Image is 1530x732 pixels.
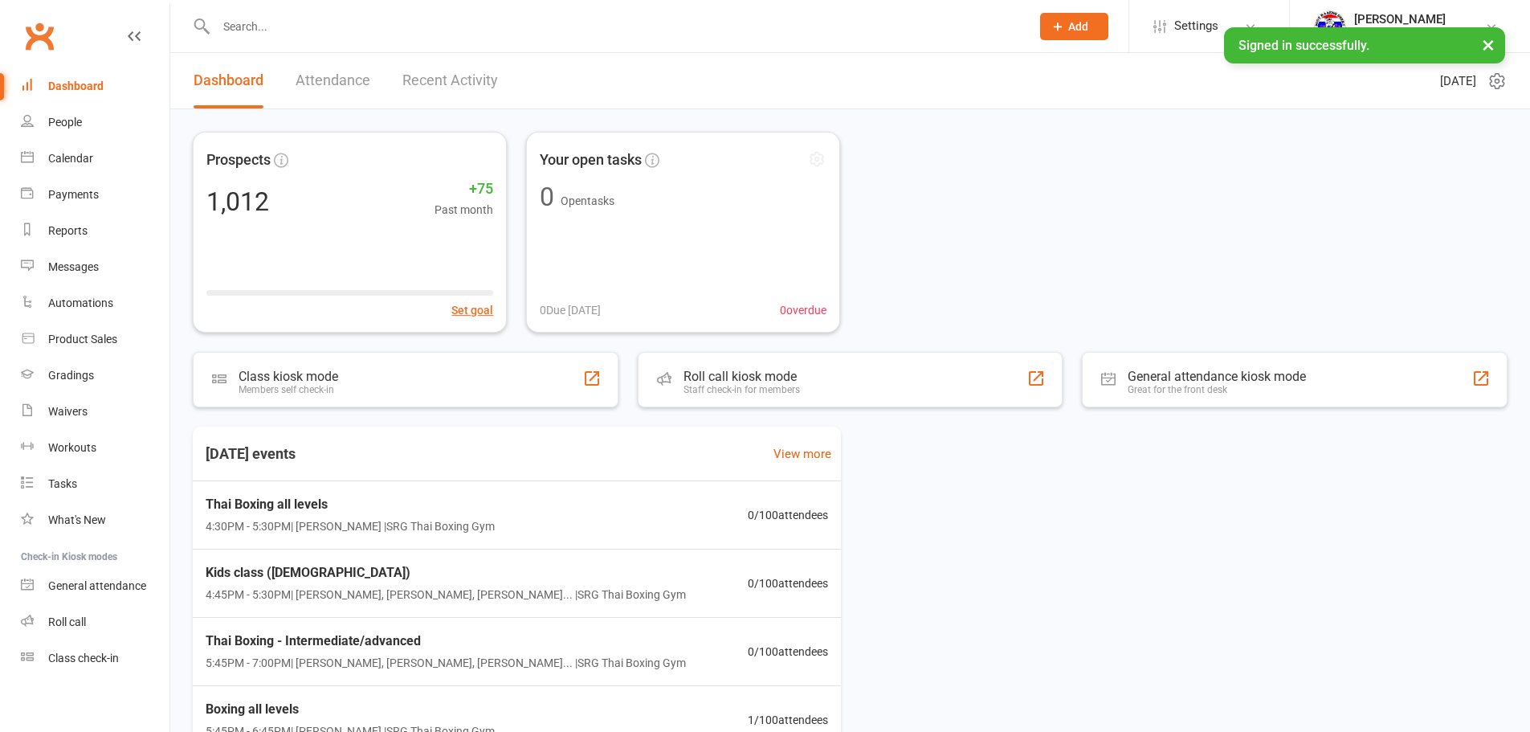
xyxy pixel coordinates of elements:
div: Messages [48,260,99,273]
span: 0 / 100 attendees [748,643,828,660]
div: General attendance [48,579,146,592]
a: Automations [21,285,169,321]
a: What's New [21,502,169,538]
span: [DATE] [1440,72,1476,91]
div: Tasks [48,477,77,490]
div: Great for the front desk [1128,384,1306,395]
div: Calendar [48,152,93,165]
span: 0 overdue [781,301,827,319]
div: People [48,116,82,129]
div: Roll call [48,615,86,628]
span: 5:45PM - 7:00PM | [PERSON_NAME], [PERSON_NAME], [PERSON_NAME]... | SRG Thai Boxing Gym [206,654,686,672]
div: Payments [48,188,99,201]
span: Settings [1174,8,1218,44]
span: Past month [435,201,493,219]
a: General attendance kiosk mode [21,568,169,604]
div: Workouts [48,441,96,454]
div: Dashboard [48,80,104,92]
a: Reports [21,213,169,249]
a: Calendar [21,141,169,177]
span: Signed in successfully. [1238,38,1369,53]
span: 4:45PM - 5:30PM | [PERSON_NAME], [PERSON_NAME], [PERSON_NAME]... | SRG Thai Boxing Gym [206,586,686,603]
h3: [DATE] events [193,440,308,468]
a: Workouts [21,430,169,466]
span: Kids class ([DEMOGRAPHIC_DATA]) [206,562,686,583]
span: +75 [435,178,493,201]
div: [PERSON_NAME] [1354,12,1463,27]
a: Attendance [296,53,370,108]
div: Staff check-in for members [683,384,800,395]
div: Roll call kiosk mode [683,369,800,384]
span: 0 Due [DATE] [540,301,601,319]
a: Clubworx [19,16,59,56]
div: 1,012 [206,189,269,215]
div: Class kiosk mode [239,369,338,384]
span: 0 / 100 attendees [748,506,828,524]
button: Add [1040,13,1108,40]
a: Dashboard [194,53,263,108]
div: Reports [48,224,88,237]
div: 0 [540,184,554,210]
span: Open tasks [561,194,614,207]
img: thumb_image1718682644.png [1314,10,1346,43]
div: Members self check-in [239,384,338,395]
div: SRG Thai Boxing Gym [1354,27,1463,41]
a: Messages [21,249,169,285]
a: Payments [21,177,169,213]
div: Class check-in [48,652,119,665]
a: View more [773,444,831,464]
a: People [21,104,169,141]
a: Tasks [21,466,169,502]
button: Set goal [451,301,493,319]
span: 1 / 100 attendees [748,711,828,729]
span: Your open tasks [540,148,642,171]
div: Automations [48,296,113,309]
a: Waivers [21,394,169,430]
div: Gradings [48,369,94,382]
div: Waivers [48,405,88,418]
a: Product Sales [21,321,169,358]
input: Search... [211,15,1019,38]
span: 4:30PM - 5:30PM | [PERSON_NAME] | SRG Thai Boxing Gym [206,517,495,535]
span: Boxing all levels [206,699,495,720]
div: Product Sales [48,333,117,346]
a: Dashboard [21,68,169,104]
a: Recent Activity [402,53,498,108]
a: Gradings [21,358,169,394]
span: Prospects [206,148,271,171]
div: What's New [48,513,106,526]
button: × [1474,27,1503,62]
span: Thai Boxing all levels [206,494,495,515]
a: Roll call [21,604,169,640]
span: 0 / 100 attendees [748,575,828,592]
a: Class kiosk mode [21,640,169,677]
span: Add [1068,20,1088,33]
div: General attendance kiosk mode [1128,369,1306,384]
span: Thai Boxing - Intermediate/advanced [206,631,686,652]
